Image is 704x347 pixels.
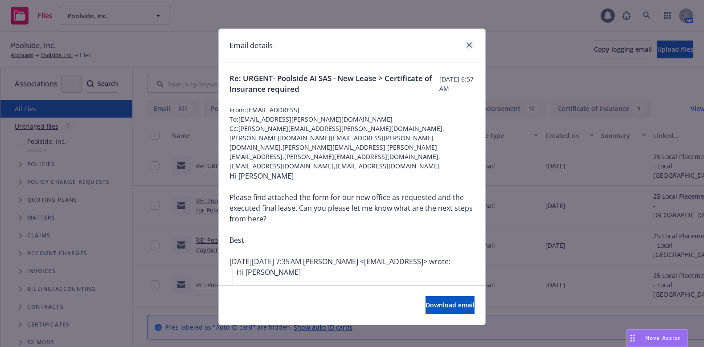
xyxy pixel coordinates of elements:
div: Best [229,235,475,245]
a: close [464,40,475,50]
span: From: [EMAIL_ADDRESS] [229,105,475,114]
button: Nova Assist [626,329,688,347]
span: Re: URGENT- Poolside AI SAS - New Lease > Certificate of Insurance required [229,73,439,94]
div: Drag to move [627,330,638,347]
span: To: [EMAIL_ADDRESS][PERSON_NAME][DOMAIN_NAME] [229,114,475,124]
a: [EMAIL_ADDRESS] [364,257,423,266]
div: [DATE][DATE] 7:35 AM [PERSON_NAME] < > wrote: [229,256,475,267]
span: Nova Assist [645,334,680,342]
h1: Email details [229,40,273,51]
button: Download email [426,296,475,314]
div: Please find attached the form for our new office as requested and the executed final lease. Can y... [229,192,475,224]
span: Cc: [PERSON_NAME][EMAIL_ADDRESS][PERSON_NAME][DOMAIN_NAME],[PERSON_NAME][DOMAIN_NAME][EMAIL_ADDRE... [229,124,475,171]
span: Download email [426,301,475,309]
div: Hi [PERSON_NAME] [229,171,475,245]
div: Hi [PERSON_NAME] [237,267,475,331]
span: [DATE] 6:57 AM [439,74,475,93]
